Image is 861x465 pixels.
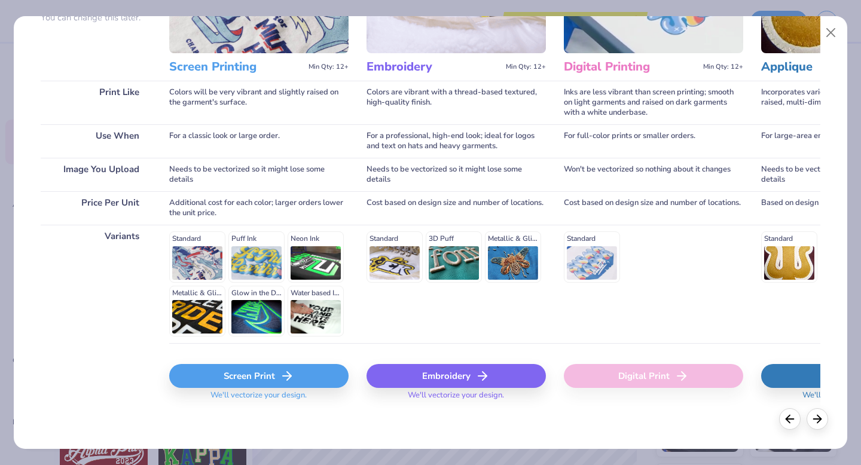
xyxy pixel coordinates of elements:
span: We'll vectorize your design. [206,390,312,408]
div: For a professional, high-end look; ideal for logos and text on hats and heavy garments. [367,124,546,158]
h3: Embroidery [367,59,501,75]
p: You can change this later. [41,13,151,23]
div: Won't be vectorized so nothing about it changes [564,158,743,191]
div: Colors are vibrant with a thread-based textured, high-quality finish. [367,81,546,124]
span: Min Qty: 12+ [703,63,743,71]
div: Use When [41,124,151,158]
div: Inks are less vibrant than screen printing; smooth on light garments and raised on dark garments ... [564,81,743,124]
span: Min Qty: 12+ [506,63,546,71]
div: For a classic look or large order. [169,124,349,158]
h3: Digital Printing [564,59,698,75]
div: Price Per Unit [41,191,151,225]
div: Additional cost for each color; larger orders lower the unit price. [169,191,349,225]
div: Digital Print [564,364,743,388]
div: Colors will be very vibrant and slightly raised on the garment's surface. [169,81,349,124]
span: Min Qty: 12+ [309,63,349,71]
span: We'll vectorize your design. [403,390,509,408]
div: Image You Upload [41,158,151,191]
div: Cost based on design size and number of locations. [367,191,546,225]
div: Cost based on design size and number of locations. [564,191,743,225]
button: Close [820,22,842,44]
div: Needs to be vectorized so it might lose some details [367,158,546,191]
div: Variants [41,225,151,343]
div: Embroidery [367,364,546,388]
div: For full-color prints or smaller orders. [564,124,743,158]
h3: Screen Printing [169,59,304,75]
div: Print Like [41,81,151,124]
div: Needs to be vectorized so it might lose some details [169,158,349,191]
div: Screen Print [169,364,349,388]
